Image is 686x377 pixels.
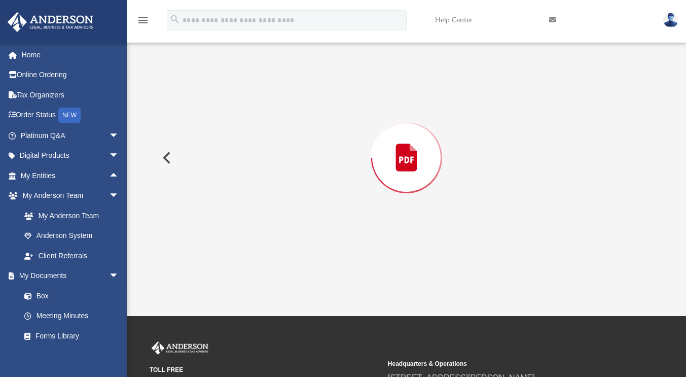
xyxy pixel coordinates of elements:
[663,13,678,27] img: User Pic
[5,12,96,32] img: Anderson Advisors Platinum Portal
[7,146,134,166] a: Digital Productsarrow_drop_down
[14,326,124,346] a: Forms Library
[14,246,129,266] a: Client Referrals
[137,19,149,26] a: menu
[150,341,210,355] img: Anderson Advisors Platinum Portal
[14,306,129,326] a: Meeting Minutes
[7,85,134,105] a: Tax Organizers
[109,266,129,287] span: arrow_drop_down
[7,45,134,65] a: Home
[14,205,124,226] a: My Anderson Team
[7,125,134,146] a: Platinum Q&Aarrow_drop_down
[7,186,129,206] a: My Anderson Teamarrow_drop_down
[109,186,129,207] span: arrow_drop_down
[14,226,129,246] a: Anderson System
[169,14,180,25] i: search
[109,165,129,186] span: arrow_drop_up
[109,125,129,146] span: arrow_drop_down
[155,144,177,172] button: Previous File
[7,165,134,186] a: My Entitiesarrow_drop_up
[150,365,381,374] small: TOLL FREE
[7,65,134,85] a: Online Ordering
[7,105,134,126] a: Order StatusNEW
[7,266,129,286] a: My Documentsarrow_drop_down
[137,14,149,26] i: menu
[58,108,81,123] div: NEW
[388,359,619,368] small: Headquarters & Operations
[109,146,129,166] span: arrow_drop_down
[14,286,124,306] a: Box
